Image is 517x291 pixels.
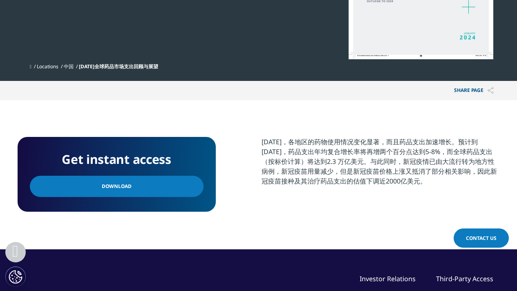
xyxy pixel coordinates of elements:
span: Download [102,182,132,191]
a: Locations [37,63,58,70]
a: Download [30,176,204,197]
button: Share PAGEShare PAGE [448,81,500,100]
p: [DATE]，各地区的药物使用情况变化显著，而且药品支出加速增长。预计到[DATE]，药品支出年均复合增长率将再增两个百分点达到5-8%，而全球药品支出（按标价计算）将达到2.3 万亿美元。与此... [262,137,500,192]
span: [DATE]全球药品市场支出回顾与展望 [79,63,158,70]
button: Cookie 设置 [5,266,26,287]
span: Contact Us [466,235,497,242]
a: Investor Relations [360,274,416,283]
a: 中国 [64,63,74,70]
a: Contact Us [454,228,509,248]
img: Share PAGE [488,87,494,94]
a: Third-Party Access [436,274,493,283]
p: Share PAGE [448,81,500,100]
h4: Get instant access [30,149,204,170]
